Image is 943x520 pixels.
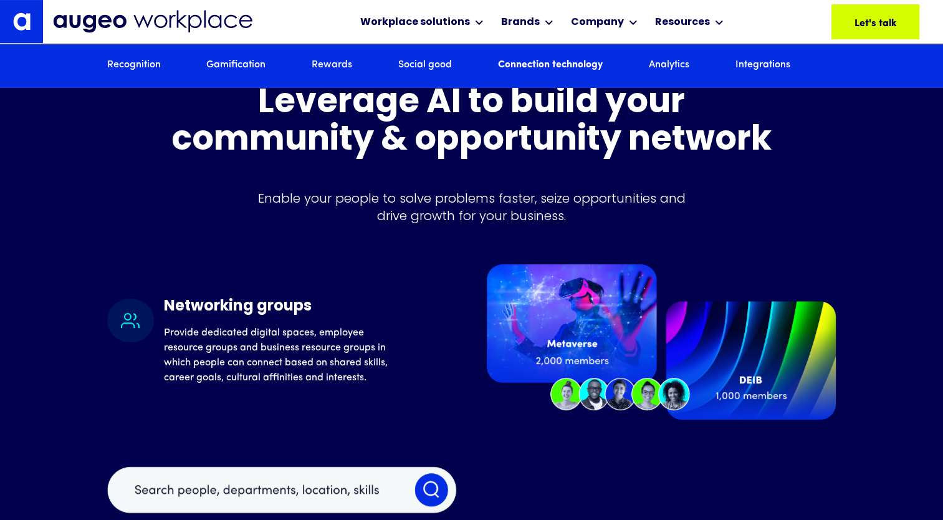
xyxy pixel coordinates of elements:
[206,59,266,72] a: Gamification
[498,59,603,72] a: Connection technology
[168,85,776,160] h3: Leverage AI to build your community & opportunity network
[655,15,710,30] div: Resources
[571,15,624,30] div: Company
[164,299,403,315] h4: Networking groups
[312,59,352,72] a: Rewards
[247,190,696,224] p: Enable your people to solve problems faster, seize opportunities and drive growth for your business.
[53,10,252,33] img: Augeo Workplace business unit full logo in mignight blue.
[735,59,790,72] a: Integrations
[649,59,689,72] a: Analytics
[398,59,452,72] a: Social good
[831,4,919,39] a: Let's talk
[501,15,540,30] div: Brands
[13,12,31,30] img: Augeo's "a" monogram decorative logo in white.
[107,59,161,72] a: Recognition
[360,15,470,30] div: Workplace solutions
[164,325,403,385] p: Provide dedicated digital spaces, employee resource groups and business resource groups in which ...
